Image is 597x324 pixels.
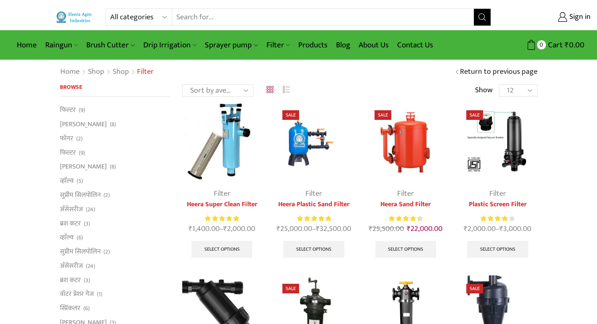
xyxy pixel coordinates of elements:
span: ₹ [407,223,411,235]
a: Select options for “Plastic Screen Filter” [467,241,528,258]
bdi: 1,400.00 [189,223,220,235]
span: Rated out of 5 [481,214,508,223]
a: Filter [397,187,414,200]
a: व्हाॅल्व [60,174,74,188]
span: (3) [84,220,90,228]
bdi: 25,000.00 [277,223,312,235]
a: Filter [262,35,294,55]
a: Contact Us [393,35,437,55]
a: Brush Cutter [82,35,139,55]
span: (1) [97,290,102,298]
bdi: 2,000.00 [223,223,255,235]
span: (9) [79,149,85,157]
span: Rated out of 5 [297,214,331,223]
bdi: 3,000.00 [499,223,531,235]
span: (2) [103,248,110,256]
span: (8) [110,120,116,129]
a: Filter [214,187,230,200]
span: ₹ [499,223,503,235]
a: Sprayer pump [201,35,262,55]
a: Heera Plastic Sand Filter [274,200,353,210]
span: – [182,223,261,235]
a: Products [294,35,332,55]
bdi: 0.00 [565,39,584,52]
a: ब्रश कटर [60,216,81,231]
bdi: 2,000.00 [464,223,496,235]
span: – [458,223,537,235]
bdi: 25,500.00 [369,223,404,235]
a: Heera Super Clean Filter [182,200,261,210]
a: Sign in [504,10,591,25]
span: (9) [79,106,85,114]
span: Sale [466,110,483,120]
img: Heera Sand Filter [366,102,445,181]
span: (24) [86,262,95,270]
a: Home [13,35,41,55]
a: स्प्रिंकलर [60,301,80,316]
a: Shop [112,67,129,78]
span: Sale [282,284,299,293]
a: वॉटर प्रेशर गेज [60,287,94,301]
a: व्हाॅल्व [60,231,74,245]
span: ₹ [369,223,372,235]
span: (24) [86,205,95,214]
div: Rated 4.50 out of 5 [389,214,423,223]
span: (5) [77,177,83,185]
span: Sale [282,110,299,120]
a: फिल्टर [60,105,76,117]
span: Cart [546,39,563,51]
div: Rated 5.00 out of 5 [205,214,239,223]
a: सुप्रीम सिलपोलिन [60,188,101,202]
a: About Us [354,35,393,55]
a: Heera Sand Filter [366,200,445,210]
span: (3) [84,276,90,285]
a: Home [60,67,80,78]
a: [PERSON_NAME] [60,160,107,174]
span: Sale [375,110,391,120]
img: Plastic Screen Filter [458,102,537,181]
span: ₹ [277,223,280,235]
a: Filter [489,187,506,200]
bdi: 32,500.00 [316,223,351,235]
span: Show [475,85,493,96]
a: फॉगर [60,131,73,145]
img: Heera Plastic Sand Filter [274,102,353,181]
a: 0 Cart ₹0.00 [499,37,584,53]
span: (2) [103,191,110,200]
span: Rated out of 5 [205,214,239,223]
a: सुप्रीम सिलपोलिन [60,245,101,259]
a: Select options for “Heera Plastic Sand Filter” [283,241,344,258]
a: Plastic Screen Filter [458,200,537,210]
nav: Breadcrumb [60,67,154,78]
span: – [274,223,353,235]
a: Blog [332,35,354,55]
span: (2) [76,135,83,143]
input: Search for... [172,9,474,26]
a: Drip Irrigation [139,35,201,55]
span: Rated out of 5 [389,214,419,223]
span: ₹ [189,223,192,235]
span: Sign in [567,12,591,23]
img: Heera-super-clean-filter [182,102,261,181]
span: 0 [537,40,546,49]
button: Search button [474,9,491,26]
a: [PERSON_NAME] [60,117,107,132]
span: (6) [83,304,90,313]
h1: Filter [137,67,154,77]
a: Return to previous page [460,67,538,78]
span: ₹ [464,223,468,235]
a: Select options for “Heera Super Clean Filter” [191,241,253,258]
div: Rated 5.00 out of 5 [297,214,331,223]
span: ₹ [565,39,569,52]
a: Shop [88,67,105,78]
a: अ‍ॅसेसरीज [60,259,83,273]
div: Rated 4.00 out of 5 [481,214,514,223]
span: ₹ [316,223,320,235]
a: Raingun [41,35,82,55]
a: Filter [305,187,322,200]
a: Select options for “Heera Sand Filter” [375,241,437,258]
bdi: 22,000.00 [407,223,442,235]
span: Sale [466,284,483,293]
span: ₹ [223,223,227,235]
a: ब्रश कटर [60,273,81,287]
